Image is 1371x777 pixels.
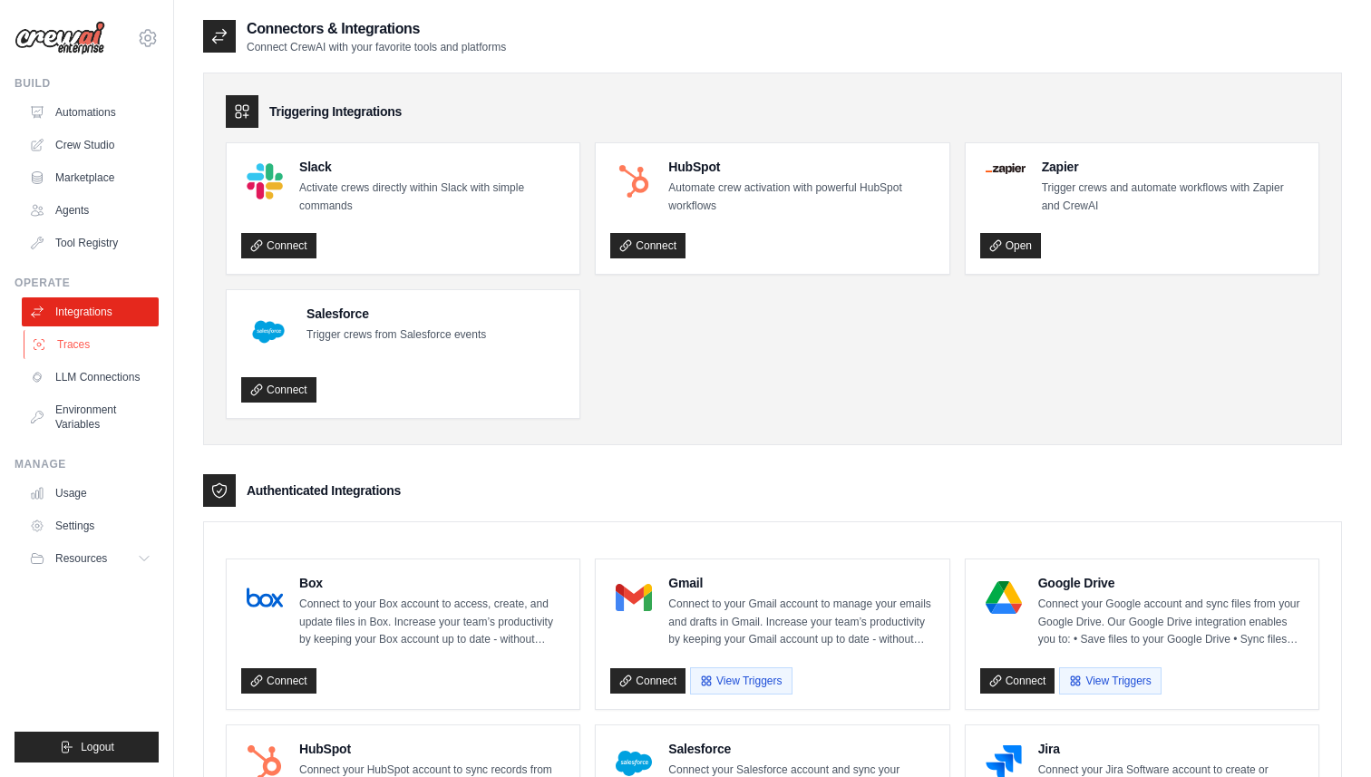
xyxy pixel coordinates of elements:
a: Tool Registry [22,228,159,257]
a: Agents [22,196,159,225]
a: Connect [980,668,1055,694]
h4: Box [299,574,565,592]
h3: Triggering Integrations [269,102,402,121]
h4: Salesforce [306,305,486,323]
a: Connect [241,233,316,258]
a: Traces [24,330,160,359]
p: Connect CrewAI with your favorite tools and platforms [247,40,506,54]
h3: Authenticated Integrations [247,481,401,500]
button: View Triggers [690,667,792,694]
a: Connect [610,668,685,694]
div: Build [15,76,159,91]
a: LLM Connections [22,363,159,392]
h4: Slack [299,158,565,176]
h4: Zapier [1042,158,1304,176]
h4: Gmail [668,574,934,592]
p: Automate crew activation with powerful HubSpot workflows [668,180,934,215]
a: Marketplace [22,163,159,192]
img: Zapier Logo [986,163,1026,174]
div: Operate [15,276,159,290]
img: Gmail Logo [616,579,652,616]
a: Connect [610,233,685,258]
img: Salesforce Logo [247,310,290,354]
h4: HubSpot [668,158,934,176]
img: Slack Logo [247,163,283,199]
h4: Jira [1038,740,1304,758]
h4: Salesforce [668,740,934,758]
a: Crew Studio [22,131,159,160]
span: Resources [55,551,107,566]
h2: Connectors & Integrations [247,18,506,40]
img: Box Logo [247,579,283,616]
span: Logout [81,740,114,754]
a: Open [980,233,1041,258]
a: Settings [22,511,159,540]
img: Logo [15,21,105,55]
p: Trigger crews and automate workflows with Zapier and CrewAI [1042,180,1304,215]
button: Logout [15,732,159,762]
button: Resources [22,544,159,573]
img: Google Drive Logo [986,579,1022,616]
a: Environment Variables [22,395,159,439]
a: Usage [22,479,159,508]
a: Connect [241,668,316,694]
h4: Google Drive [1038,574,1304,592]
p: Trigger crews from Salesforce events [306,326,486,345]
img: HubSpot Logo [616,163,652,199]
p: Connect to your Box account to access, create, and update files in Box. Increase your team’s prod... [299,596,565,649]
p: Activate crews directly within Slack with simple commands [299,180,565,215]
h4: HubSpot [299,740,565,758]
div: Manage [15,457,159,471]
p: Connect to your Gmail account to manage your emails and drafts in Gmail. Increase your team’s pro... [668,596,934,649]
a: Connect [241,377,316,403]
p: Connect your Google account and sync files from your Google Drive. Our Google Drive integration e... [1038,596,1304,649]
a: Integrations [22,297,159,326]
button: View Triggers [1059,667,1161,694]
a: Automations [22,98,159,127]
